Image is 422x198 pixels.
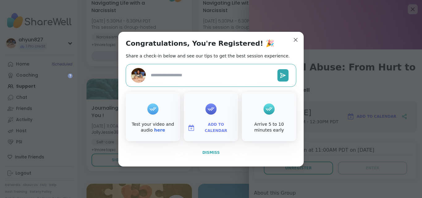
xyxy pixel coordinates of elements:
[197,122,234,134] span: Add to Calendar
[202,150,220,155] span: Dismiss
[68,73,73,78] iframe: Spotlight
[188,124,195,132] img: ShareWell Logomark
[126,39,274,48] h1: Congratulations, You're Registered! 🎉
[126,53,290,59] h2: Share a check-in below and see our tips to get the best session experience.
[126,146,296,159] button: Dismiss
[131,68,146,83] img: ahyun827
[185,121,237,134] button: Add to Calendar
[127,121,179,133] div: Test your video and audio
[154,128,165,133] a: here
[243,121,295,133] div: Arrive 5 to 10 minutes early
